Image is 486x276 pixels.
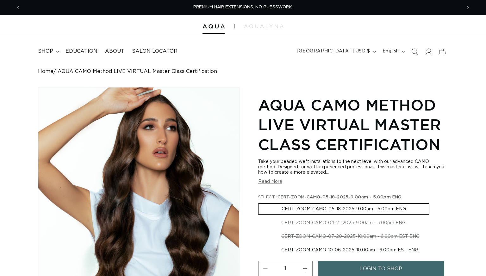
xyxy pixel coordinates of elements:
label: CERT-ZOOM-CAMO-05-18-2025-9.00am - 5.00pm ENG [258,203,429,215]
summary: Search [408,45,421,58]
a: About [101,44,128,58]
a: Home [38,69,53,75]
button: Next announcement [461,2,475,14]
img: aqualyna.com [244,24,283,28]
span: English [383,48,399,55]
button: Previous announcement [11,2,25,14]
a: Salon Locator [128,44,181,58]
span: AQUA CAMO Method LIVE VIRTUAL Master Class Certification [58,69,217,75]
img: Aqua Hair Extensions [202,24,225,29]
span: Salon Locator [132,48,178,55]
summary: shop [34,44,62,58]
span: [GEOGRAPHIC_DATA] | USD $ [297,48,370,55]
legend: SELECT : [258,194,402,201]
label: CERT-ZOOM-CAMO-10-06-2025-10:00am - 6:00pm EST ENG [258,245,441,255]
button: English [379,45,408,57]
a: Education [62,44,101,58]
span: PREMIUM HAIR EXTENSIONS. NO GUESSWORK. [193,5,293,9]
label: CERT-ZOOM-CAMO-07-20-2025-10:00am - 6:00pm EST ENG [258,231,443,242]
button: Read More [258,179,282,184]
nav: breadcrumbs [38,69,448,75]
label: CERT-ZOOM-CAMO-04-21-2025-9:00am - 5:00pm ENG [258,218,429,228]
span: Education [65,48,97,55]
span: About [105,48,124,55]
span: shop [38,48,53,55]
button: [GEOGRAPHIC_DATA] | USD $ [293,45,379,57]
span: CERT-ZOOM-CAMO-05-18-2025-9.00am - 5.00pm ENG [277,195,402,199]
div: Take your beaded weft installations to the next level with our advanced CAMO method. Designed for... [258,159,448,175]
h1: AQUA CAMO Method LIVE VIRTUAL Master Class Certification [258,95,448,154]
